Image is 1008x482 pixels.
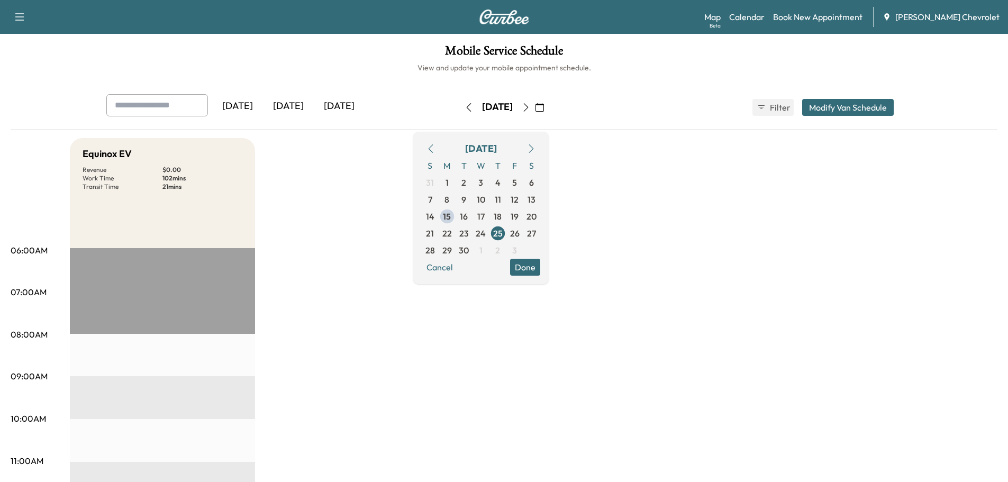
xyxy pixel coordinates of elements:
button: Cancel [422,259,458,276]
button: Modify Van Schedule [802,99,894,116]
span: 23 [459,227,469,240]
span: 17 [477,210,485,223]
button: Done [510,259,540,276]
p: Work Time [83,174,162,183]
div: [DATE] [465,141,497,156]
span: T [456,157,473,174]
span: 13 [528,193,535,206]
span: 5 [512,176,517,189]
div: [DATE] [314,94,365,119]
span: [PERSON_NAME] Chevrolet [895,11,1000,23]
div: [DATE] [263,94,314,119]
span: T [489,157,506,174]
p: 06:00AM [11,244,48,257]
span: 19 [511,210,519,223]
span: 6 [529,176,534,189]
a: Book New Appointment [773,11,862,23]
button: Filter [752,99,794,116]
span: 2 [461,176,466,189]
span: 15 [443,210,451,223]
span: 14 [426,210,434,223]
h5: Equinox EV [83,147,132,161]
span: W [473,157,489,174]
span: 11 [495,193,501,206]
p: 21 mins [162,183,242,191]
span: 2 [495,244,500,257]
span: 12 [511,193,519,206]
span: 28 [425,244,435,257]
span: 16 [460,210,468,223]
span: 30 [459,244,469,257]
span: 9 [461,193,466,206]
span: 20 [526,210,537,223]
span: 7 [428,193,432,206]
div: [DATE] [212,94,263,119]
h6: View and update your mobile appointment schedule. [11,62,997,73]
span: 31 [426,176,434,189]
span: 21 [426,227,434,240]
span: 27 [527,227,536,240]
span: 25 [493,227,503,240]
span: 10 [477,193,485,206]
a: MapBeta [704,11,721,23]
span: 29 [442,244,452,257]
p: 09:00AM [11,370,48,383]
span: S [523,157,540,174]
span: 22 [442,227,452,240]
div: Beta [710,22,721,30]
div: [DATE] [482,101,513,114]
img: Curbee Logo [479,10,530,24]
span: 1 [479,244,483,257]
a: Calendar [729,11,765,23]
span: 1 [446,176,449,189]
span: 8 [444,193,449,206]
h1: Mobile Service Schedule [11,44,997,62]
span: 24 [476,227,486,240]
span: 18 [494,210,502,223]
span: M [439,157,456,174]
span: 4 [495,176,501,189]
p: 11:00AM [11,454,43,467]
p: Revenue [83,166,162,174]
span: 3 [512,244,517,257]
p: 07:00AM [11,286,47,298]
p: 10:00AM [11,412,46,425]
span: S [422,157,439,174]
span: 26 [510,227,520,240]
span: F [506,157,523,174]
p: 08:00AM [11,328,48,341]
span: 3 [478,176,483,189]
span: Filter [770,101,789,114]
p: Transit Time [83,183,162,191]
p: $ 0.00 [162,166,242,174]
p: 102 mins [162,174,242,183]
